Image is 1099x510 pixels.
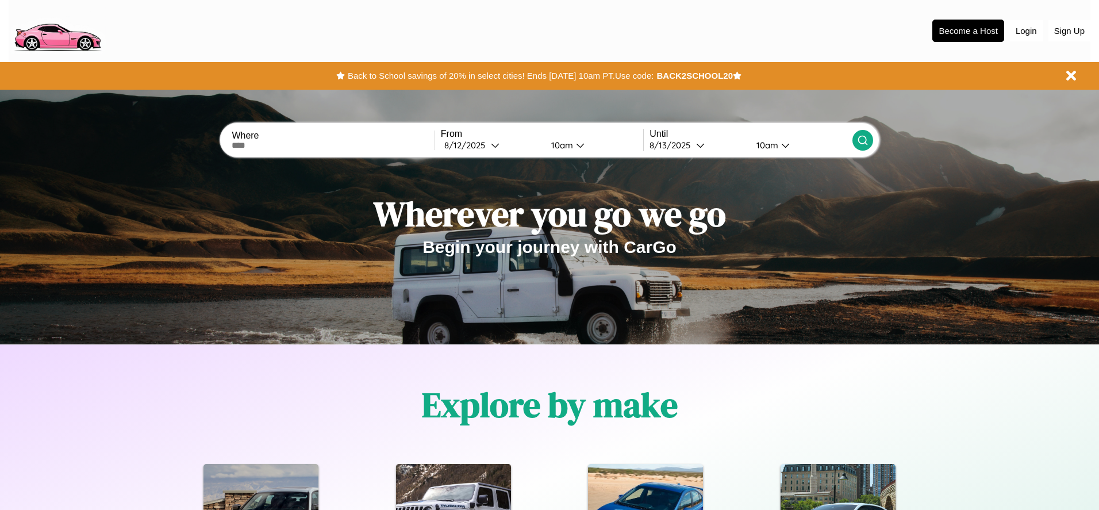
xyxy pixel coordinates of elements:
b: BACK2SCHOOL20 [656,71,733,80]
div: 8 / 13 / 2025 [650,140,696,151]
button: Sign Up [1048,20,1090,41]
img: logo [9,6,106,54]
button: Login [1010,20,1043,41]
div: 8 / 12 / 2025 [444,140,491,151]
button: Become a Host [932,20,1004,42]
div: 10am [545,140,576,151]
button: Back to School savings of 20% in select cities! Ends [DATE] 10am PT.Use code: [345,68,656,84]
h1: Explore by make [422,381,678,428]
label: Until [650,129,852,139]
button: 10am [747,139,852,151]
div: 10am [751,140,781,151]
button: 10am [542,139,643,151]
label: Where [232,131,434,141]
label: From [441,129,643,139]
button: 8/12/2025 [441,139,542,151]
